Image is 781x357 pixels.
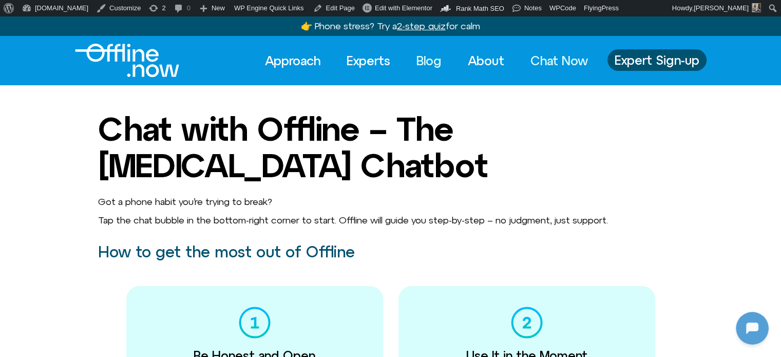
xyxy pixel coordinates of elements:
h1: [DOMAIN_NAME] [64,204,142,218]
img: N5FCcHC.png [82,152,123,193]
nav: Menu [256,49,597,72]
h2: How to get the most out of Offline [98,243,683,260]
img: 02 [511,307,543,339]
a: Chat Now [521,49,597,72]
svg: Voice Input Button [176,264,192,280]
div: Logo [75,44,162,77]
a: Approach [256,49,330,72]
span: Edit with Elementor [375,4,432,12]
a: Blog [407,49,451,72]
p: Tap the chat bubble in the bottom-right corner to start. Offline will guide you step-by-step – no... [98,215,683,226]
textarea: Message Input [17,267,159,277]
svg: Close Chatbot Button [179,5,197,22]
img: N5FCcHC.png [9,5,26,22]
button: Expand Header Button [3,3,203,24]
a: Experts [337,49,399,72]
u: 2-step quiz [397,21,445,31]
h1: Chat with Offline – The [MEDICAL_DATA] Chatbot [98,111,683,183]
iframe: Botpress [736,312,769,345]
img: 01 [239,307,271,339]
p: Got a phone habit you’re trying to break? [98,196,683,208]
a: 👉 Phone stress? Try a2-step quizfor calm [301,21,480,31]
img: offline.now [75,44,179,77]
a: Expert Sign-up [607,49,707,71]
svg: Restart Conversation Button [162,5,179,22]
span: Expert Sign-up [615,53,699,67]
h2: [DOMAIN_NAME] [30,7,158,20]
span: Rank Math SEO [456,5,504,12]
span: [PERSON_NAME] [694,4,749,12]
a: About [459,49,513,72]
